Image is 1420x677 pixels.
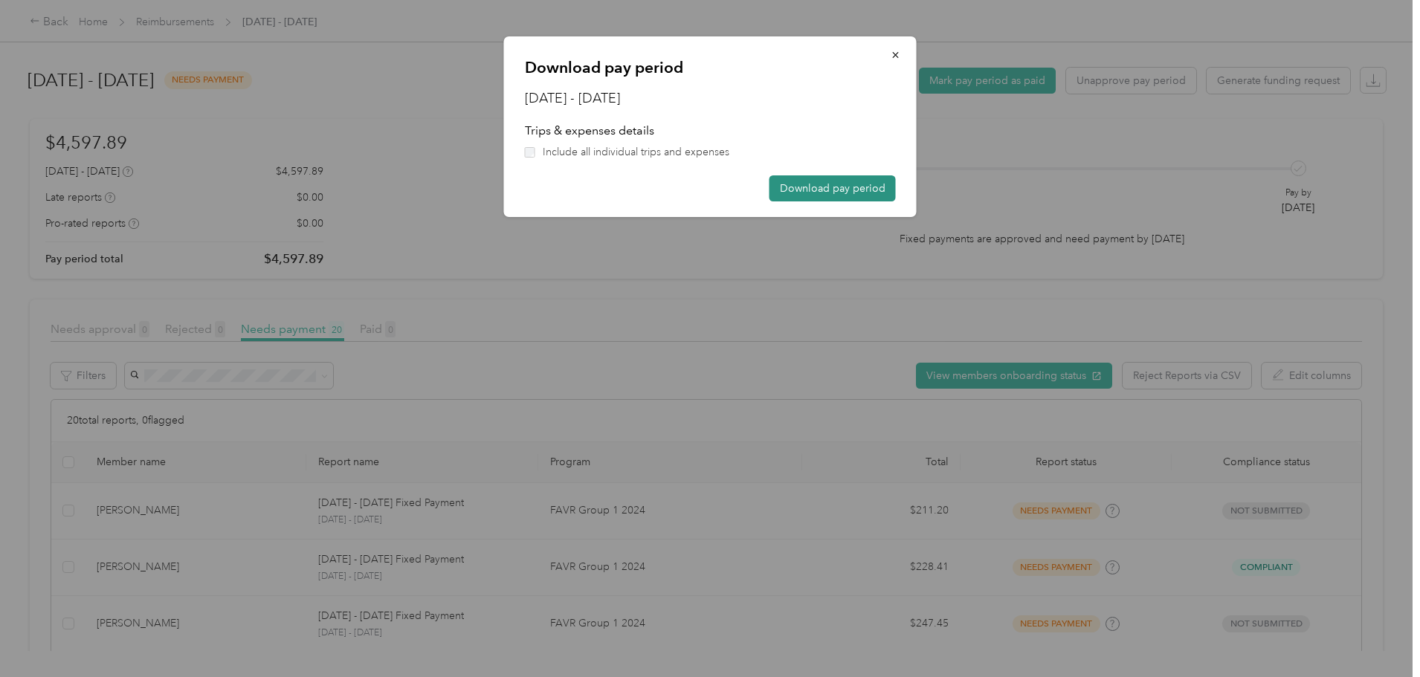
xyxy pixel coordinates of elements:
[1337,594,1420,677] iframe: Everlance-gr Chat Button Frame
[543,144,729,160] span: Include all individual trips and expenses
[525,147,535,158] input: Include all individual trips and expenses
[525,122,896,140] p: Trips & expenses details
[769,175,896,201] button: Download pay period
[525,88,896,108] h2: [DATE] - [DATE]
[525,57,896,78] p: Download pay period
